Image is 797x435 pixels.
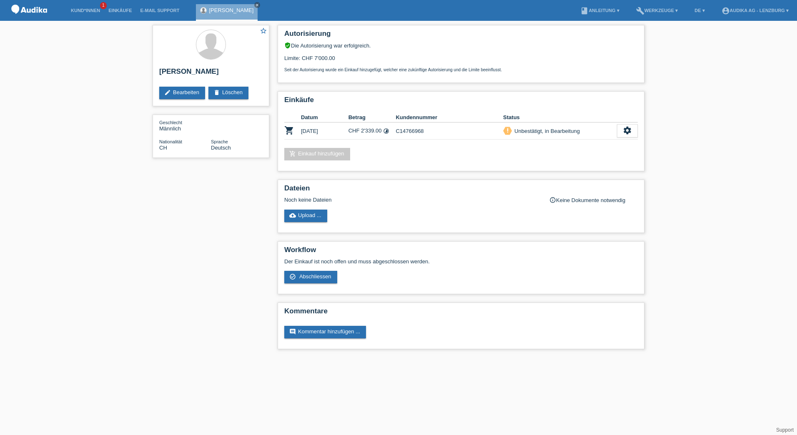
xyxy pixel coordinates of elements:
i: Fixe Raten (24 Raten) [383,128,389,134]
i: star_border [260,27,267,35]
a: commentKommentar hinzufügen ... [284,326,366,338]
a: bookAnleitung ▾ [576,8,623,13]
div: Keine Dokumente notwendig [549,197,638,203]
span: 1 [100,2,107,9]
th: Kundennummer [396,112,503,122]
p: Der Einkauf ist noch offen und muss abgeschlossen werden. [284,258,638,265]
a: add_shopping_cartEinkauf hinzufügen [284,148,350,160]
a: deleteLöschen [208,87,248,99]
i: account_circle [722,7,730,15]
h2: [PERSON_NAME] [159,67,263,80]
div: Männlich [159,119,211,132]
span: Schweiz [159,145,167,151]
div: Limite: CHF 7'000.00 [284,49,638,72]
a: Einkäufe [104,8,136,13]
h2: Autorisierung [284,30,638,42]
th: Status [503,112,617,122]
h2: Kommentare [284,307,638,320]
i: POSP00026782 [284,125,294,135]
td: C14766968 [396,122,503,140]
i: info_outline [549,197,556,203]
h2: Einkäufe [284,96,638,108]
a: [PERSON_NAME] [209,7,253,13]
td: [DATE] [301,122,348,140]
h2: Workflow [284,246,638,258]
i: settings [623,126,632,135]
a: close [254,2,260,8]
th: Datum [301,112,348,122]
a: DE ▾ [690,8,709,13]
span: Deutsch [211,145,231,151]
a: account_circleAudika AG - Lenzburg ▾ [717,8,793,13]
i: add_shopping_cart [289,150,296,157]
span: Nationalität [159,139,182,144]
i: comment [289,328,296,335]
a: cloud_uploadUpload ... [284,210,327,222]
h2: Dateien [284,184,638,197]
i: verified_user [284,42,291,49]
div: Die Autorisierung war erfolgreich. [284,42,638,49]
i: delete [213,89,220,96]
div: Unbestätigt, in Bearbeitung [512,127,580,135]
a: buildWerkzeuge ▾ [632,8,682,13]
i: edit [164,89,171,96]
a: editBearbeiten [159,87,205,99]
i: close [255,3,259,7]
i: check_circle_outline [289,273,296,280]
div: Noch keine Dateien [284,197,539,203]
a: Support [776,427,794,433]
i: book [580,7,589,15]
a: E-Mail Support [136,8,184,13]
th: Betrag [348,112,396,122]
a: POS — MF Group [8,16,50,22]
p: Seit der Autorisierung wurde ein Einkauf hinzugefügt, welcher eine zukünftige Autorisierung und d... [284,67,638,72]
span: Abschliessen [299,273,331,280]
a: Kund*innen [67,8,104,13]
span: Sprache [211,139,228,144]
i: build [636,7,644,15]
a: check_circle_outline Abschliessen [284,271,337,283]
td: CHF 2'339.00 [348,122,396,140]
i: cloud_upload [289,212,296,219]
i: priority_high [505,127,511,133]
a: star_border [260,27,267,36]
span: Geschlecht [159,120,182,125]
